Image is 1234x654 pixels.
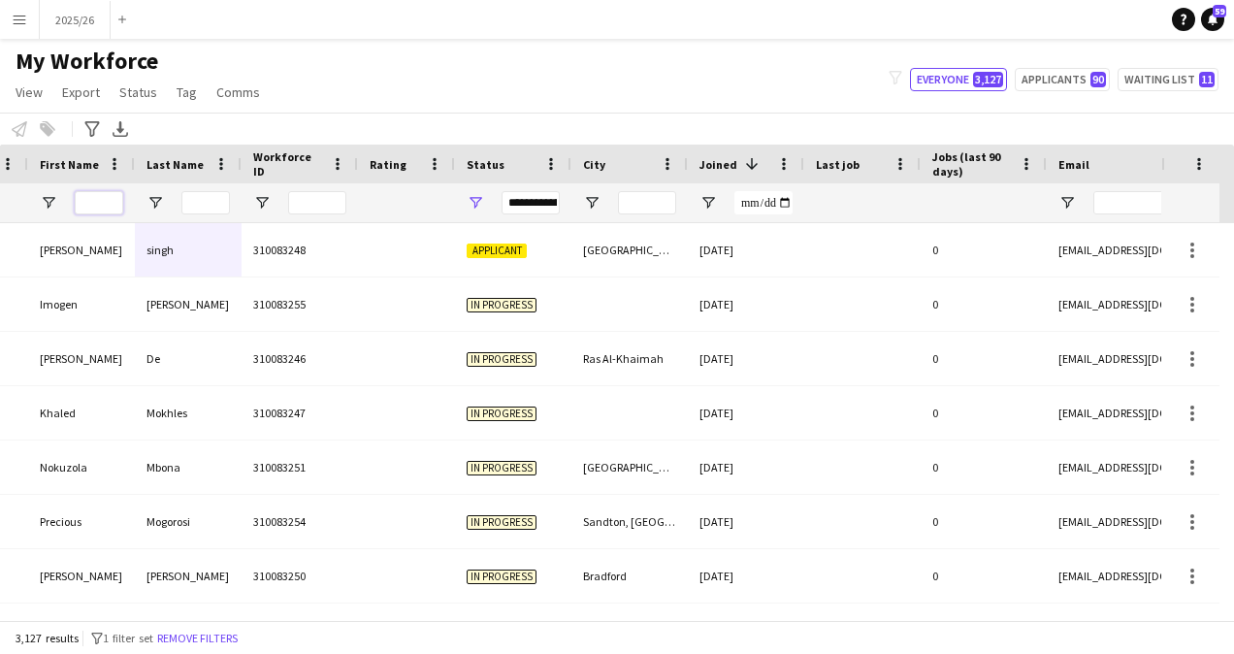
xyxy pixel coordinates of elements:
[467,515,536,530] span: In progress
[28,223,135,277] div: [PERSON_NAME]
[28,386,135,440] div: Khaled
[467,352,536,367] span: In progress
[1090,72,1106,87] span: 90
[81,117,104,141] app-action-btn: Advanced filters
[1015,68,1110,91] button: Applicants90
[28,278,135,331] div: Imogen
[688,223,804,277] div: [DATE]
[242,223,358,277] div: 310083248
[28,495,135,548] div: Precious
[242,441,358,494] div: 310083251
[1058,157,1089,172] span: Email
[28,549,135,603] div: [PERSON_NAME]
[921,223,1047,277] div: 0
[467,461,536,475] span: In progress
[216,83,260,101] span: Comms
[921,495,1047,548] div: 0
[816,157,860,172] span: Last job
[571,441,688,494] div: [GEOGRAPHIC_DATA]
[242,332,358,385] div: 310083246
[62,83,100,101] span: Export
[921,386,1047,440] div: 0
[112,80,165,105] a: Status
[571,332,688,385] div: Ras Al-Khaimah
[135,549,242,603] div: [PERSON_NAME]
[583,194,601,212] button: Open Filter Menu
[467,244,527,258] span: Applicant
[921,278,1047,331] div: 0
[135,441,242,494] div: Mbona
[28,332,135,385] div: [PERSON_NAME]
[467,194,484,212] button: Open Filter Menu
[135,495,242,548] div: Mogorosi
[253,194,271,212] button: Open Filter Menu
[571,495,688,548] div: Sandton, [GEOGRAPHIC_DATA]
[467,298,536,312] span: In progress
[288,191,346,214] input: Workforce ID Filter Input
[973,72,1003,87] span: 3,127
[135,223,242,277] div: singh
[16,83,43,101] span: View
[16,47,158,76] span: My Workforce
[699,194,717,212] button: Open Filter Menu
[40,194,57,212] button: Open Filter Menu
[734,191,793,214] input: Joined Filter Input
[688,549,804,603] div: [DATE]
[146,157,204,172] span: Last Name
[688,386,804,440] div: [DATE]
[103,631,153,645] span: 1 filter set
[169,80,205,105] a: Tag
[921,441,1047,494] div: 0
[242,386,358,440] div: 310083247
[242,495,358,548] div: 310083254
[618,191,676,214] input: City Filter Input
[146,194,164,212] button: Open Filter Menu
[119,83,157,101] span: Status
[921,549,1047,603] div: 0
[1118,68,1218,91] button: Waiting list11
[253,149,323,179] span: Workforce ID
[40,1,111,39] button: 2025/26
[467,157,504,172] span: Status
[467,570,536,584] span: In progress
[153,628,242,649] button: Remove filters
[932,149,1012,179] span: Jobs (last 90 days)
[135,386,242,440] div: Mokhles
[910,68,1007,91] button: Everyone3,127
[571,223,688,277] div: [GEOGRAPHIC_DATA]
[1199,72,1215,87] span: 11
[28,441,135,494] div: Nokuzola
[8,80,50,105] a: View
[921,332,1047,385] div: 0
[688,441,804,494] div: [DATE]
[688,495,804,548] div: [DATE]
[699,157,737,172] span: Joined
[109,117,132,141] app-action-btn: Export XLSX
[583,157,605,172] span: City
[1058,194,1076,212] button: Open Filter Menu
[688,332,804,385] div: [DATE]
[135,278,242,331] div: [PERSON_NAME]
[40,157,99,172] span: First Name
[242,278,358,331] div: 310083255
[1213,5,1226,17] span: 59
[209,80,268,105] a: Comms
[75,191,123,214] input: First Name Filter Input
[54,80,108,105] a: Export
[242,549,358,603] div: 310083250
[135,332,242,385] div: De
[370,157,406,172] span: Rating
[1201,8,1224,31] a: 59
[688,278,804,331] div: [DATE]
[571,549,688,603] div: Bradford
[181,191,230,214] input: Last Name Filter Input
[177,83,197,101] span: Tag
[467,407,536,421] span: In progress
